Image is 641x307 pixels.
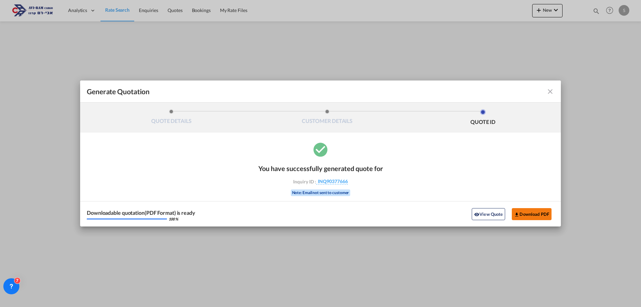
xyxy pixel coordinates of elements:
[93,109,249,127] li: QUOTE DETAILS
[291,189,351,196] div: Note: Email not sent to customer
[474,212,479,217] md-icon: icon-eye
[249,109,405,127] li: CUSTOMER DETAILS
[546,88,554,96] md-icon: icon-close fg-AAA8AD cursor m-0
[512,208,552,220] button: Download PDF
[312,141,329,158] md-icon: icon-checkbox-marked-circle
[258,164,383,172] div: You have successfully generated quote for
[87,210,195,215] div: Downloadable quotation(PDF Format) is ready
[472,208,505,220] button: icon-eyeView Quote
[282,178,359,184] div: Inquiry ID :
[80,81,561,226] md-dialog: Generate QuotationQUOTE ...
[169,217,178,221] div: 100 %
[316,178,348,184] span: INQ90377666
[405,109,561,127] li: QUOTE ID
[514,212,519,217] md-icon: icon-download
[87,87,150,96] span: Generate Quotation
